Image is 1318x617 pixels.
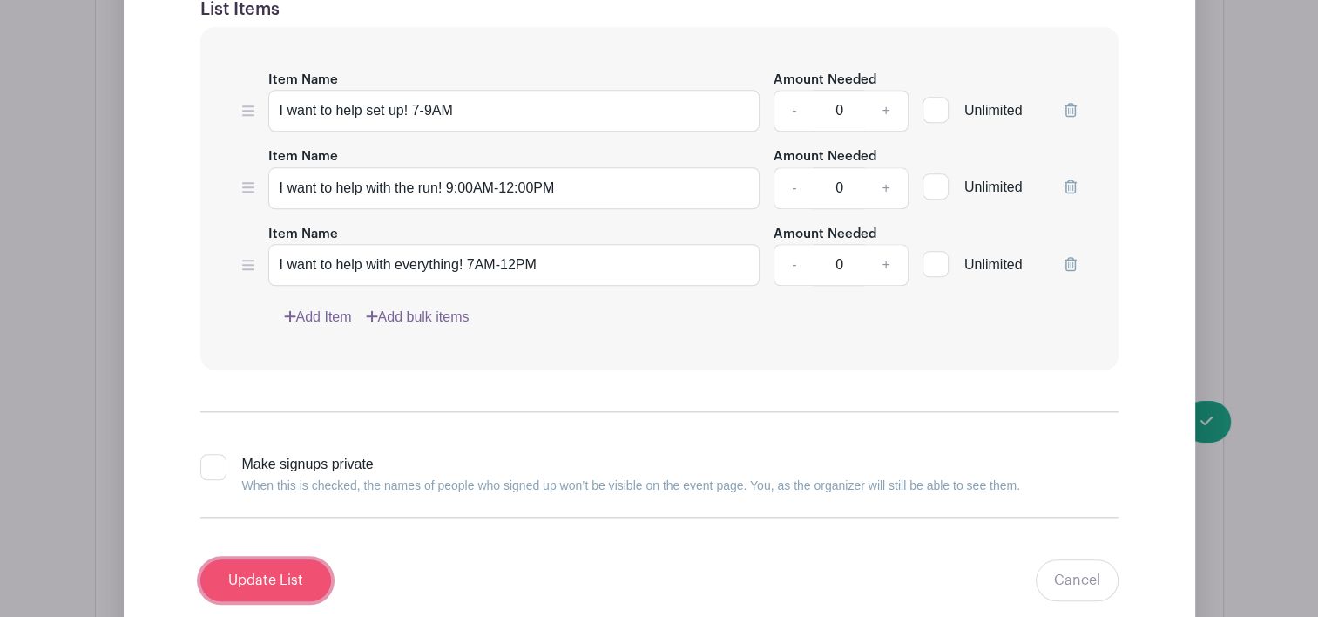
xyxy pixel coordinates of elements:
[964,257,1023,272] span: Unlimited
[268,167,760,209] input: e.g. Snacks or Check-in Attendees
[366,307,470,328] a: Add bulk items
[774,225,876,245] label: Amount Needed
[268,147,338,167] label: Item Name
[774,244,814,286] a: -
[284,307,352,328] a: Add Item
[774,147,876,167] label: Amount Needed
[268,244,760,286] input: e.g. Snacks or Check-in Attendees
[268,90,760,132] input: e.g. Snacks or Check-in Attendees
[964,180,1023,194] span: Unlimited
[774,167,814,209] a: -
[242,478,1020,492] small: When this is checked, the names of people who signed up won’t be visible on the event page. You, ...
[1036,559,1119,601] a: Cancel
[864,90,908,132] a: +
[774,71,876,91] label: Amount Needed
[864,167,908,209] a: +
[864,244,908,286] a: +
[964,103,1023,118] span: Unlimited
[774,90,814,132] a: -
[268,71,338,91] label: Item Name
[268,225,338,245] label: Item Name
[200,559,331,601] input: Update List
[242,454,1020,496] div: Make signups private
